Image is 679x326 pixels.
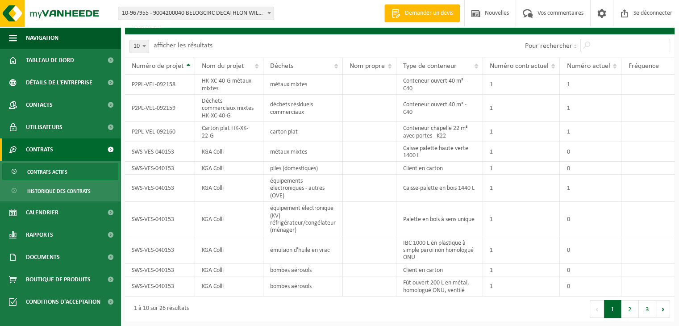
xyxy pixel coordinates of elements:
[270,129,298,135] font: carton plat
[350,63,385,70] font: Nom propre
[132,283,174,290] font: SWS-VES-040153
[132,81,175,88] font: P2PL-VEL-092158
[26,35,58,42] font: Navigation
[403,216,475,222] font: Palette en bois à sens unique
[490,63,548,70] font: Numéro contractuel
[403,78,467,92] font: Conteneur ouvert 40 m³ - C40
[567,247,570,254] font: 0
[270,165,318,171] font: piles (domestiques)
[132,149,174,155] font: SWS-VES-040153
[132,63,183,70] font: Numéro de projet
[656,300,670,318] button: Next
[525,42,576,50] font: Pour rechercher :
[270,247,330,254] font: émulsion d'huile en vrac
[567,185,570,192] font: 1
[270,205,336,234] font: équipement électronique (KV) réfrigérateur/congélateur (ménager)
[26,146,53,153] font: Contrats
[628,63,658,70] font: Fréquence
[384,4,460,22] a: Demander un devis
[132,267,174,274] font: SWS-VES-040153
[490,283,493,290] font: 1
[26,57,74,64] font: Tableau de bord
[567,63,610,70] font: Numéro actuel
[26,299,100,305] font: Conditions d'acceptation
[202,185,224,192] font: KGA Colli
[202,216,224,222] font: KGA Colli
[133,43,140,50] font: 10
[490,185,493,192] font: 1
[567,216,570,222] font: 0
[567,129,570,135] font: 1
[490,165,493,171] font: 1
[26,232,53,238] font: Rapports
[132,216,174,222] font: SWS-VES-040153
[270,149,307,155] font: métaux mixtes
[621,300,639,318] button: 2
[130,40,149,53] span: 10
[639,300,656,318] button: 3
[604,300,621,318] button: 1
[202,149,224,155] font: KGA Colli
[590,300,604,318] button: Previous
[403,239,474,261] font: IBC 1000 L en plastique à simple paroi non homologué ONU
[132,247,174,254] font: SWS-VES-040153
[490,81,493,88] font: 1
[132,165,174,171] font: SWS-VES-040153
[26,102,53,109] font: Contacts
[132,105,175,112] font: P2PL-VEL-092159
[202,125,248,139] font: Carton plat HK-XK-22-G
[405,10,453,17] font: Demander un devis
[490,149,493,155] font: 1
[202,283,224,290] font: KGA Colli
[202,63,244,70] font: Nom du projet
[202,98,254,119] font: Déchets commerciaux mixtes HK-XC-40-G
[2,163,118,180] a: Contrats actifs
[202,165,224,171] font: KGA Colli
[567,149,570,155] font: 0
[270,81,307,88] font: métaux mixtes
[122,10,319,17] font: 10-967955 - 9004200040 BELOGCIRC DECATHLON WILLEBROEK - WILLEBROEK
[633,10,672,17] font: Se déconnecter
[403,267,443,274] font: Client en carton
[270,178,325,199] font: équipements électroniques - autres (OVE)
[403,165,443,171] font: Client en carton
[118,7,274,20] span: 10-967955 - 9004200040 BELOGCIRC DECATHLON WILLEBROEK - WILLEBROEK
[490,247,493,254] font: 1
[154,42,212,49] font: afficher les résultats
[403,280,469,293] font: Fût ouvert 200 L en métal, homologué ONU, ventilé
[118,7,274,20] span: 10-967955 - 9004200040 BELOGCIRC DECATHLON WILLEBROEK - WILLEBROEK
[490,216,493,222] font: 1
[202,247,224,254] font: KGA Colli
[490,105,493,112] font: 1
[26,254,60,261] font: Documents
[270,101,313,115] font: déchets résiduels commerciaux
[567,267,570,274] font: 0
[403,125,468,139] font: Conteneur chapelle 22 m³ avec portes - K22
[129,40,149,53] span: 10
[485,10,509,17] font: Nouvelles
[27,170,67,175] font: Contrats actifs
[403,185,475,192] font: Caisse-palette en bois 1440 L
[202,78,251,92] font: HK-XC-40-G métaux mixtes
[270,267,312,274] font: bombes aérosols
[567,81,570,88] font: 1
[202,267,224,274] font: KGA Colli
[270,283,312,290] font: bombes aérosols
[403,145,468,159] font: Caisse palette haute verte 1400 L
[26,276,91,283] font: Boutique de produits
[27,189,91,194] font: Historique des contrats
[26,79,92,86] font: Détails de l'entreprise
[537,10,583,17] font: Vos commentaires
[132,185,174,192] font: SWS-VES-040153
[567,283,570,290] font: 0
[567,165,570,171] font: 0
[490,267,493,274] font: 1
[403,101,467,115] font: Conteneur ouvert 40 m³ - C40
[26,124,62,131] font: Utilisateurs
[490,129,493,135] font: 1
[134,305,189,312] font: 1 à 10 sur 26 résultats
[403,63,457,70] font: Type de conteneur
[2,182,118,199] a: Historique des contrats
[270,63,293,70] font: Déchets
[567,105,570,112] font: 1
